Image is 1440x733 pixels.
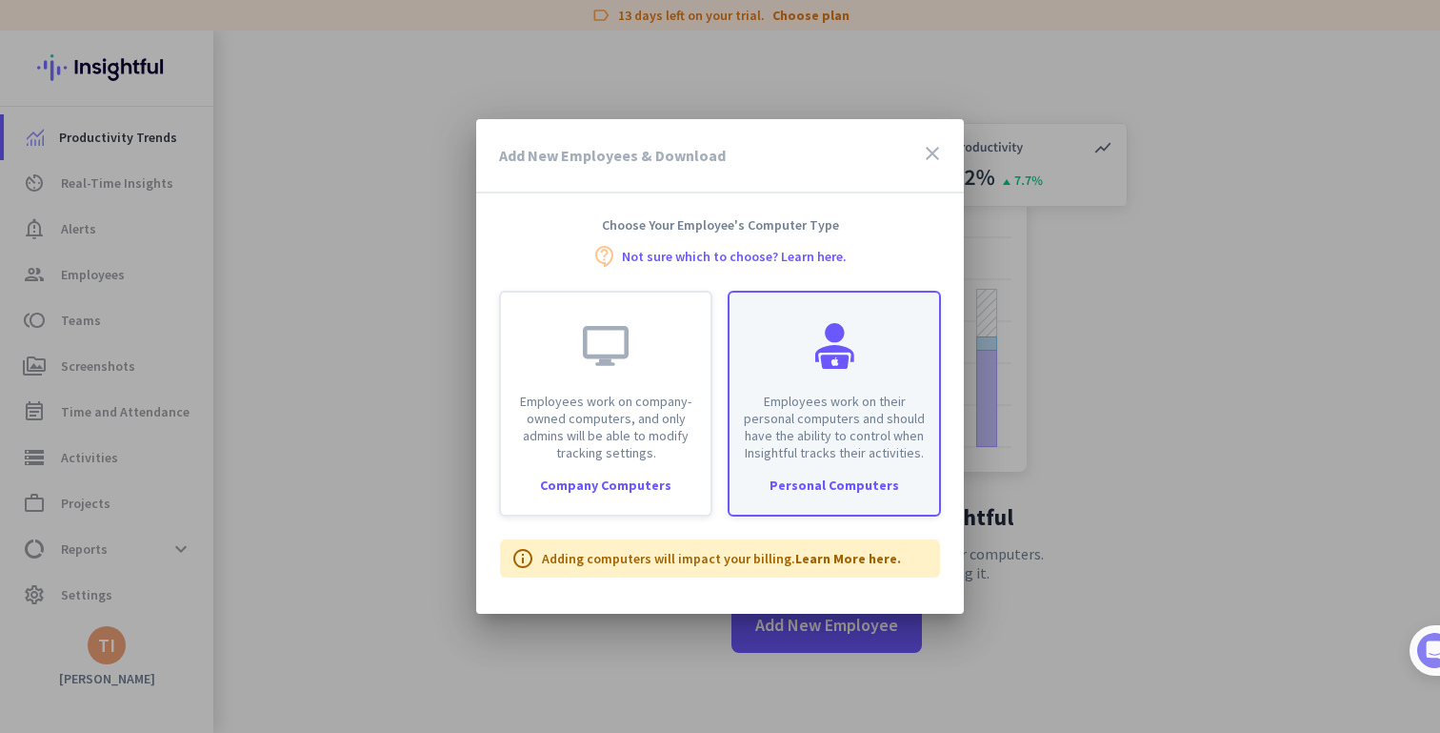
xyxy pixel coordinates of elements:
p: Employees work on their personal computers and should have the ability to control when Insightful... [741,393,928,461]
h4: Choose Your Employee's Computer Type [476,216,964,234]
h3: Add New Employees & Download [499,148,726,163]
a: Not sure which to choose? Learn here. [622,250,847,263]
a: Learn More here. [795,550,901,567]
div: Personal Computers [730,478,939,492]
i: contact_support [593,245,616,268]
p: Employees work on company-owned computers, and only admins will be able to modify tracking settings. [512,393,699,461]
div: Company Computers [501,478,710,492]
i: close [921,142,944,165]
p: Adding computers will impact your billing. [542,549,901,568]
i: info [511,547,534,570]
